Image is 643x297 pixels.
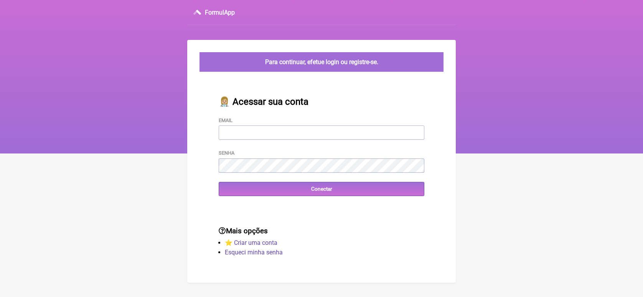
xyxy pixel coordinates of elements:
[219,96,424,107] h2: 👩🏼‍⚕️ Acessar sua conta
[219,182,424,196] input: Conectar
[205,9,235,16] h3: FormulApp
[219,150,234,156] label: Senha
[219,227,424,235] h3: Mais opções
[225,249,283,256] a: Esqueci minha senha
[199,52,444,72] div: Para continuar, efetue login ou registre-se.
[225,239,277,246] a: ⭐️ Criar uma conta
[219,117,232,123] label: Email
